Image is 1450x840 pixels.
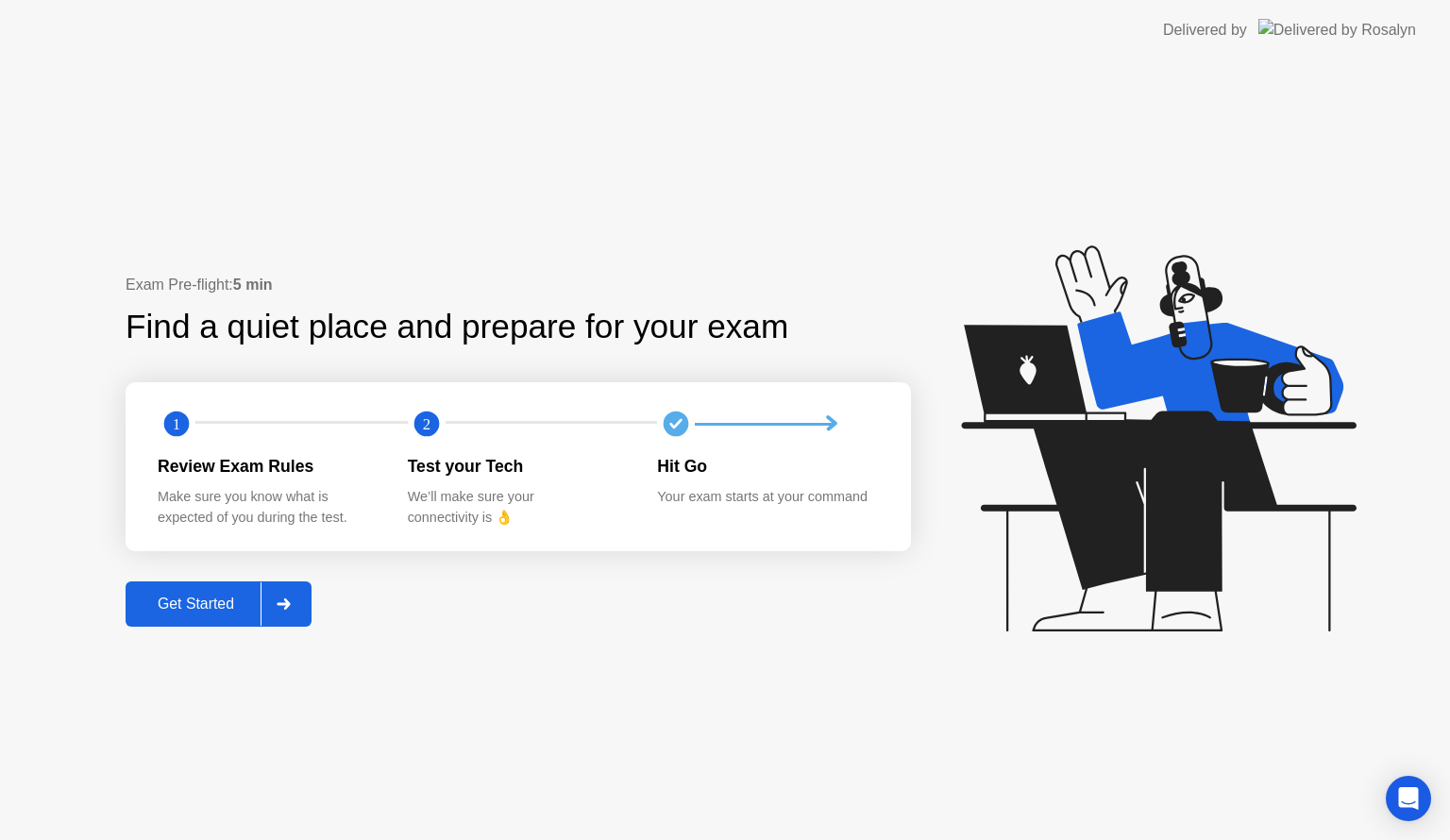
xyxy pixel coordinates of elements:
[657,454,877,479] div: Hit Go
[408,487,628,528] div: We’ll make sure your connectivity is 👌
[173,415,180,433] text: 1
[657,487,877,508] div: Your exam starts at your command
[158,454,378,479] div: Review Exam Rules
[126,302,791,352] div: Find a quiet place and prepare for your exam
[233,277,273,293] b: 5 min
[158,487,378,528] div: Make sure you know what is expected of you during the test.
[423,415,430,433] text: 2
[1258,19,1416,41] img: Delivered by Rosalyn
[131,596,261,613] div: Get Started
[126,581,312,627] button: Get Started
[1386,776,1431,821] div: Open Intercom Messenger
[408,454,628,479] div: Test your Tech
[1163,19,1247,42] div: Delivered by
[126,274,911,296] div: Exam Pre-flight:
